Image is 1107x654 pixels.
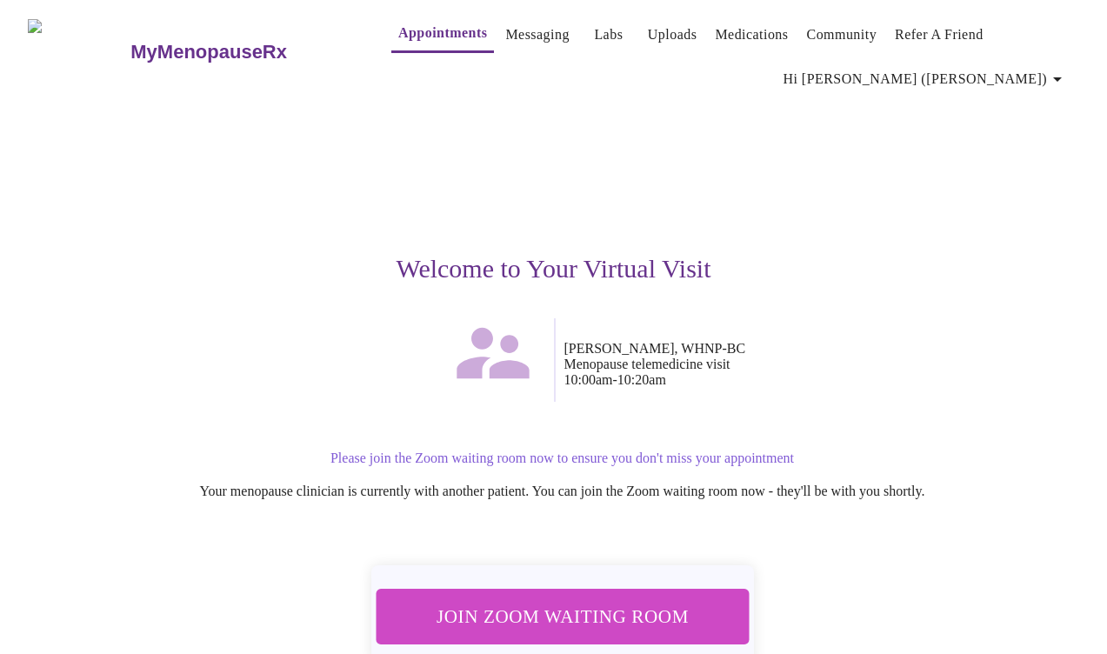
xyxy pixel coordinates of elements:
[505,23,569,47] a: Messaging
[807,23,877,47] a: Community
[376,589,749,644] button: Join Zoom Waiting Room
[130,41,287,63] h3: MyMenopauseRx
[648,23,697,47] a: Uploads
[895,23,984,47] a: Refer a Friend
[564,341,1080,388] p: [PERSON_NAME], WHNP-BC Menopause telemedicine visit 10:00am - 10:20am
[45,484,1079,499] p: Your menopause clinician is currently with another patient. You can join the Zoom waiting room no...
[398,601,725,633] span: Join Zoom Waiting Room
[398,21,487,45] a: Appointments
[776,62,1075,97] button: Hi [PERSON_NAME] ([PERSON_NAME])
[129,22,357,83] a: MyMenopauseRx
[28,254,1079,284] h3: Welcome to Your Virtual Visit
[28,19,129,84] img: MyMenopauseRx Logo
[391,16,494,53] button: Appointments
[641,17,704,52] button: Uploads
[498,17,576,52] button: Messaging
[783,67,1068,91] span: Hi [PERSON_NAME] ([PERSON_NAME])
[45,450,1079,466] p: Please join the Zoom waiting room now to ensure you don't miss your appointment
[581,17,637,52] button: Labs
[708,17,795,52] button: Medications
[888,17,990,52] button: Refer a Friend
[800,17,884,52] button: Community
[715,23,788,47] a: Medications
[594,23,623,47] a: Labs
